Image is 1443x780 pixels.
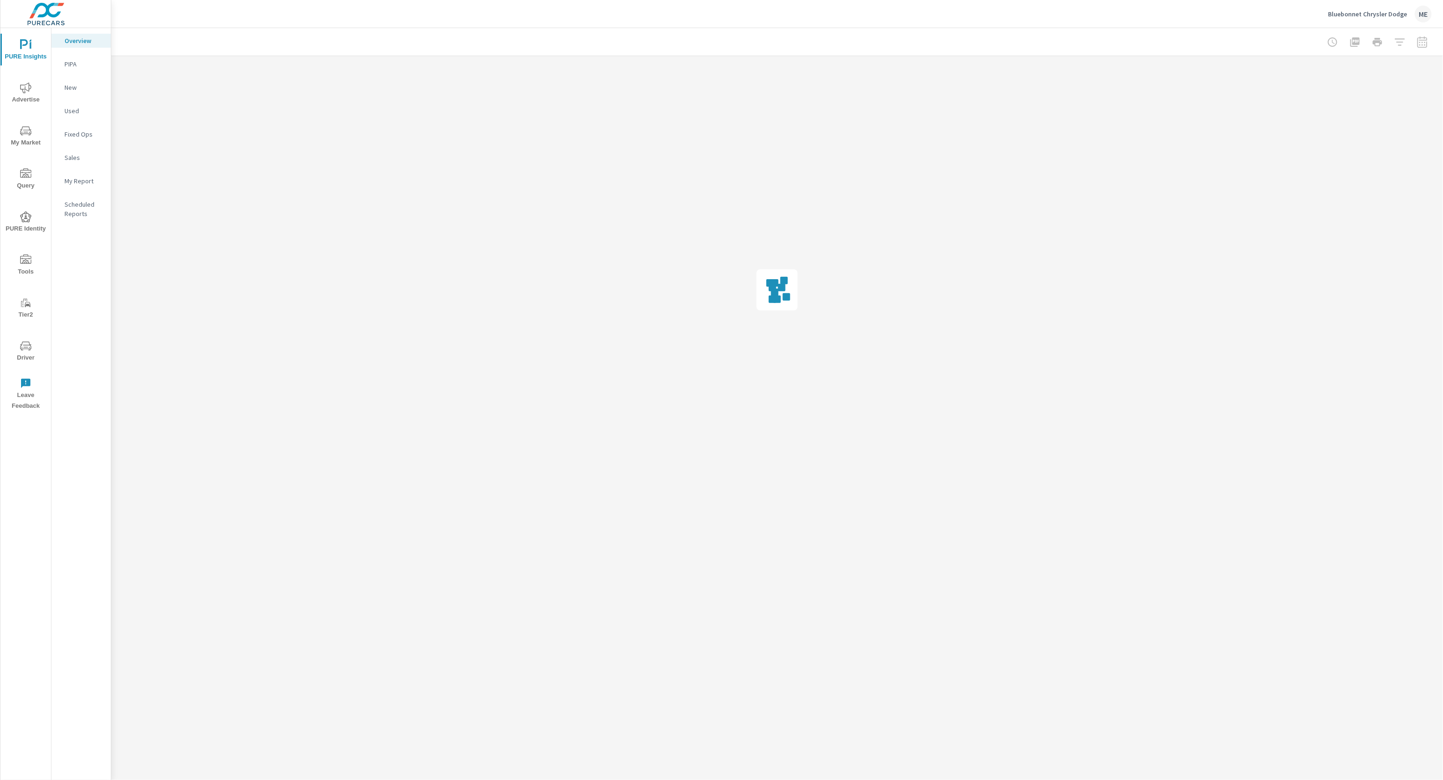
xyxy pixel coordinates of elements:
span: Leave Feedback [3,378,48,412]
div: Overview [51,34,111,48]
div: Fixed Ops [51,127,111,141]
div: New [51,80,111,94]
p: Sales [65,153,103,162]
span: My Market [3,125,48,148]
div: Used [51,104,111,118]
span: Advertise [3,82,48,105]
div: ME [1415,6,1432,22]
div: PIPA [51,57,111,71]
p: PIPA [65,59,103,69]
span: Tools [3,254,48,277]
p: Used [65,106,103,116]
div: Scheduled Reports [51,197,111,221]
p: My Report [65,176,103,186]
span: Query [3,168,48,191]
p: Fixed Ops [65,130,103,139]
span: Tier2 [3,297,48,320]
div: My Report [51,174,111,188]
p: Overview [65,36,103,45]
span: PURE Identity [3,211,48,234]
div: Sales [51,151,111,165]
div: nav menu [0,28,51,415]
span: PURE Insights [3,39,48,62]
p: Bluebonnet Chrysler Dodge [1328,10,1407,18]
span: Driver [3,340,48,363]
p: Scheduled Reports [65,200,103,218]
p: New [65,83,103,92]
